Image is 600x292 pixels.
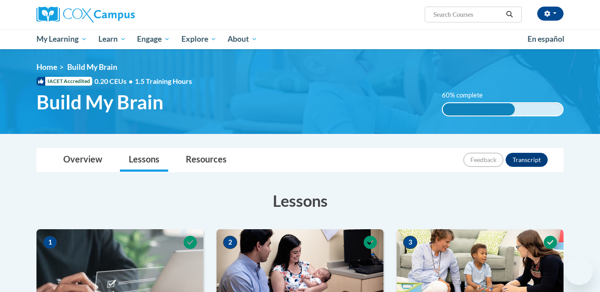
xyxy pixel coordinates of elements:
[403,236,417,249] span: 3
[31,29,93,49] a: My Learning
[131,29,176,49] a: Engage
[223,236,237,249] span: 2
[228,34,257,44] span: About
[442,90,492,100] label: 60% complete
[135,77,192,85] span: 1.5 Training Hours
[23,29,577,49] div: Main menu
[528,34,564,43] span: En español
[433,9,503,20] input: Search Courses
[129,77,133,85] span: •
[176,29,222,49] a: Explore
[137,34,170,44] span: Engage
[36,34,87,44] span: My Learning
[522,30,570,48] a: En español
[36,7,135,22] img: Cox Campus
[98,34,126,44] span: Learn
[67,62,117,72] span: Build My Brain
[503,9,516,20] button: Search
[54,148,111,172] a: Overview
[222,29,264,49] a: About
[565,257,593,285] iframe: Button to launch messaging window
[36,77,92,86] span: IACET Accredited
[36,62,57,72] a: Home
[120,148,168,172] a: Lessons
[43,236,57,249] span: 1
[537,7,564,21] button: Account Settings
[36,7,203,22] a: Cox Campus
[506,153,548,167] button: Transcript
[36,190,564,212] h3: Lessons
[36,90,163,114] span: Build My Brain
[93,29,132,49] a: Learn
[443,103,515,115] div: 60% complete
[463,153,503,167] button: Feedback
[177,148,235,172] a: Resources
[94,76,135,86] span: 0.20 CEUs
[181,34,217,44] span: Explore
